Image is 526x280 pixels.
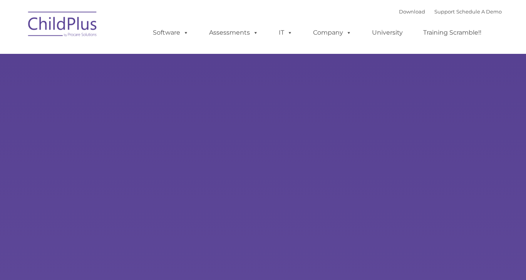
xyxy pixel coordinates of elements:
[145,25,196,40] a: Software
[399,8,502,15] font: |
[364,25,410,40] a: University
[415,25,489,40] a: Training Scramble!!
[456,8,502,15] a: Schedule A Demo
[434,8,455,15] a: Support
[271,25,300,40] a: IT
[305,25,359,40] a: Company
[24,6,101,45] img: ChildPlus by Procare Solutions
[201,25,266,40] a: Assessments
[399,8,425,15] a: Download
